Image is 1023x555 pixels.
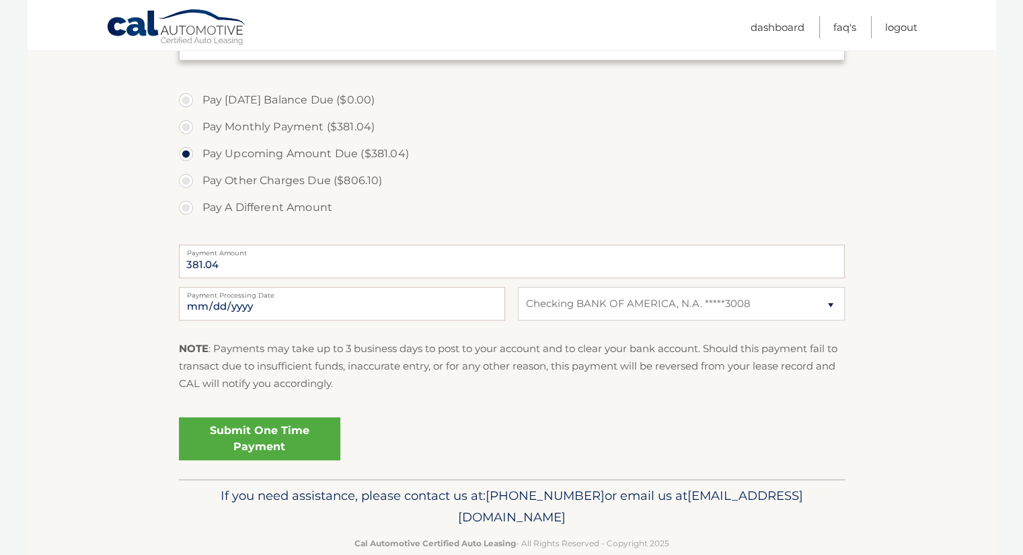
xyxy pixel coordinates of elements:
[179,114,845,140] label: Pay Monthly Payment ($381.04)
[188,485,836,528] p: If you need assistance, please contact us at: or email us at
[179,245,845,278] input: Payment Amount
[179,245,845,255] label: Payment Amount
[833,16,856,38] a: FAQ's
[179,342,209,355] strong: NOTE
[486,488,605,503] span: [PHONE_NUMBER]
[179,194,845,221] label: Pay A Different Amount
[179,140,845,167] label: Pay Upcoming Amount Due ($381.04)
[179,167,845,194] label: Pay Other Charges Due ($806.10)
[458,488,803,525] span: [EMAIL_ADDRESS][DOMAIN_NAME]
[179,287,505,321] input: Payment Date
[885,16,917,38] a: Logout
[354,538,516,548] strong: Cal Automotive Certified Auto Leasing
[179,287,505,298] label: Payment Processing Date
[179,340,845,393] p: : Payments may take up to 3 business days to post to your account and to clear your bank account....
[179,87,845,114] label: Pay [DATE] Balance Due ($0.00)
[751,16,804,38] a: Dashboard
[179,417,340,460] a: Submit One Time Payment
[106,9,248,48] a: Cal Automotive
[188,536,836,550] p: - All Rights Reserved - Copyright 2025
